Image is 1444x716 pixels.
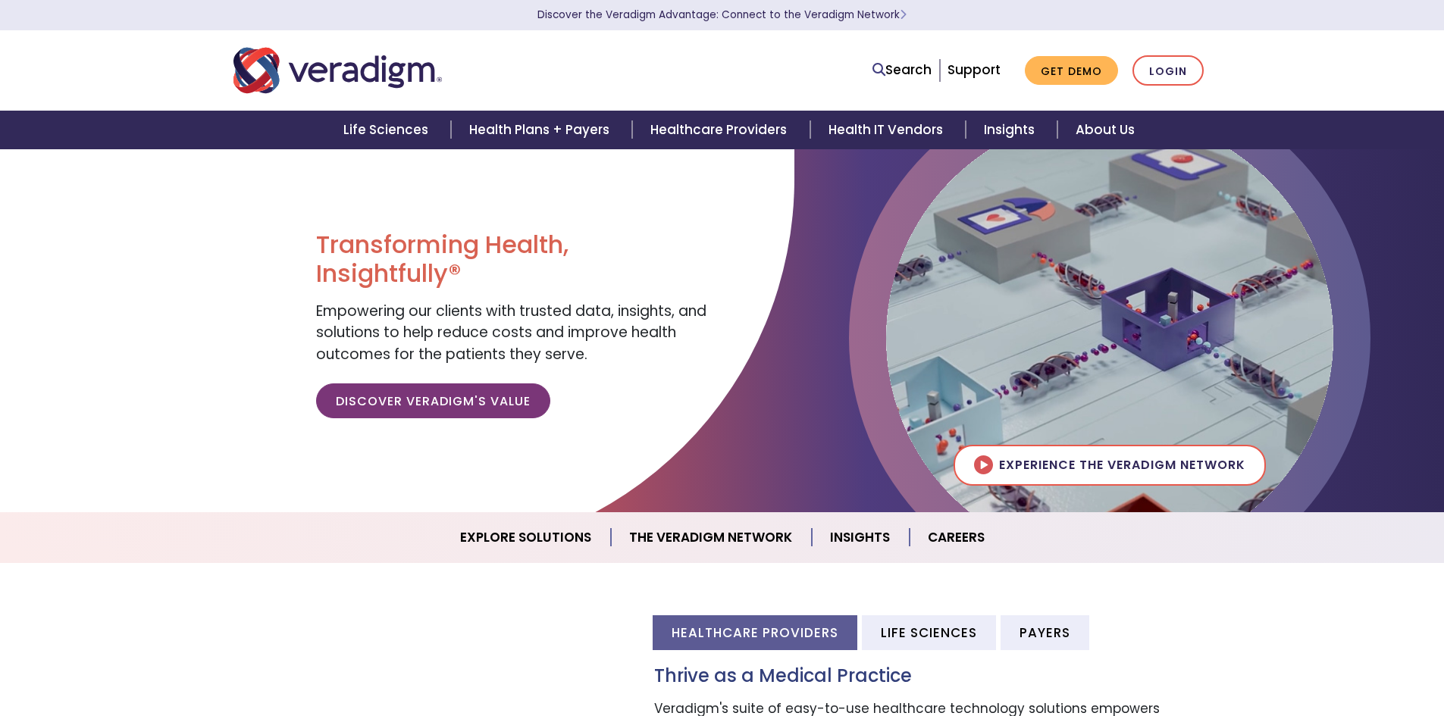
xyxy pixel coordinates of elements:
span: Learn More [900,8,907,22]
li: Life Sciences [862,615,996,649]
h3: Thrive as a Medical Practice [654,665,1211,687]
a: About Us [1057,111,1153,149]
a: Discover the Veradigm Advantage: Connect to the Veradigm NetworkLearn More [537,8,907,22]
a: Explore Solutions [442,518,611,557]
a: Careers [910,518,1003,557]
a: Insights [966,111,1057,149]
a: Search [872,60,932,80]
li: Healthcare Providers [653,615,857,649]
a: The Veradigm Network [611,518,812,557]
a: Health Plans + Payers [451,111,632,149]
img: Veradigm logo [233,45,442,95]
a: Insights [812,518,910,557]
span: Empowering our clients with trusted data, insights, and solutions to help reduce costs and improv... [316,301,706,364]
a: Discover Veradigm's Value [316,383,550,418]
a: Login [1132,55,1204,86]
a: Healthcare Providers [632,111,810,149]
a: Get Demo [1025,56,1118,86]
a: Life Sciences [325,111,451,149]
a: Support [948,61,1001,79]
a: Health IT Vendors [810,111,966,149]
li: Payers [1001,615,1089,649]
h1: Transforming Health, Insightfully® [316,230,710,289]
